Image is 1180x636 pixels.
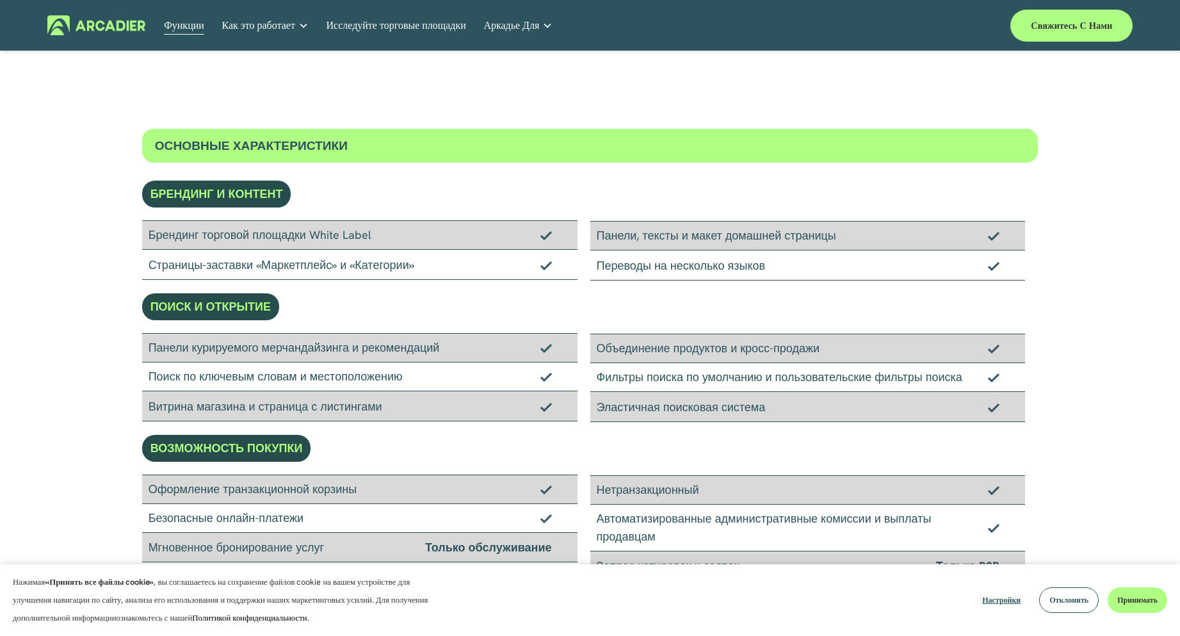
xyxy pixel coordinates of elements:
[988,261,999,270] img: Галочка
[540,372,552,381] img: Галочка
[13,576,428,623] font: , вы соглашаетесь на сохранение файлов cookie на вашем устройстве для улучшения навигации по сайт...
[483,15,553,35] a: раскрывающийся список папок
[149,481,357,496] font: Оформление транзакционной корзины
[1031,20,1112,31] font: Свяжитесь с нами
[47,15,145,35] img: Аркадье
[597,257,766,273] font: Переводы на несколько языков
[597,558,740,573] font: Запрос котировок и заявок
[988,523,999,532] img: Галочка
[982,595,1021,605] font: Настройки
[540,343,552,352] img: Галочка
[164,15,204,35] a: Функции
[597,227,836,243] font: Панели, тексты и макет домашней страницы
[597,340,820,355] font: Объединение продуктов и кросс-продажи
[149,227,371,242] font: Брендинг торговой площадки White Label
[1049,595,1088,605] font: Отклонить
[988,231,999,240] img: Галочка
[155,138,348,152] font: ОСНОВНЫЕ ХАРАКТЕРИСТИКИ
[1117,595,1158,605] font: Принимать
[222,15,308,35] a: раскрывающийся список папок
[164,19,204,32] font: Функции
[117,612,193,623] font: ознакомьтесь с нашей
[149,398,382,414] font: Витрина магазина и страница с листингами
[483,19,539,32] font: Аркадье Для
[973,587,1030,613] button: Настройки
[192,612,307,623] a: Политикой конфиденциальности
[327,15,466,35] a: Исследуйте торговые площадки
[1108,587,1167,613] button: Принимать
[936,558,1000,573] font: Только B2B
[597,399,766,414] font: Эластичная поисковая система
[327,19,466,32] font: Исследуйте торговые площадки
[222,19,295,32] font: Как это работает
[597,369,962,384] font: Фильтры поиска по умолчанию и пользовательские фильтры поиска
[540,231,552,240] img: Галочка
[988,485,999,494] img: Галочка
[150,440,303,455] font: ВОЗМОЖНОСТЬ ПОКУПКИ
[988,403,999,412] img: Галочка
[540,402,552,411] img: Галочка
[425,539,552,555] font: Только обслуживание
[1010,10,1133,42] a: Свяжитесь с нами
[597,482,699,497] font: Нетранзакционный
[149,368,403,384] font: Поиск по ключевым словам и местоположению
[13,576,45,587] font: Нажимая
[540,261,552,270] img: Галочка
[150,298,271,314] font: ПОИСК И ОТКРЫТИЕ
[149,257,414,272] font: Страницы-заставки «Маркетплейс» и «Категории»
[149,510,303,525] font: Безопасные онлайн-платежи
[307,612,309,623] font: .
[988,344,999,353] img: Галочка
[45,576,154,587] font: «Принять все файлы cookie»
[149,339,440,355] font: Панели курируемого мерчандайзинга и рекомендаций
[597,510,932,544] font: Автоматизированные административные комиссии и выплаты продавцам
[540,485,552,494] img: Галочка
[150,186,283,201] font: БРЕНДИНГ И КОНТЕНТ
[1039,587,1099,613] button: Отклонить
[149,539,324,555] font: Мгновенное бронирование услуг
[540,514,552,523] img: Галочка
[988,373,999,382] img: Галочка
